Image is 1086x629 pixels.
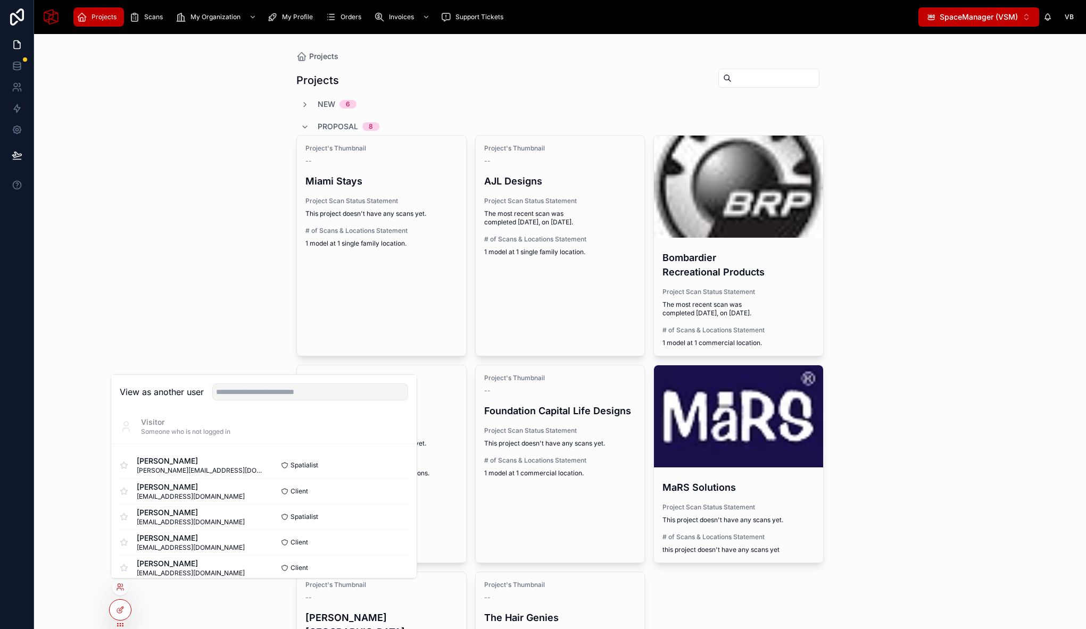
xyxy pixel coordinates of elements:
span: My Profile [282,13,313,21]
div: MaRS-BIM-Solutions-Logo.webp [654,365,823,467]
span: Support Tickets [455,13,503,21]
img: App logo [43,9,60,26]
span: 1 model at 1 commercial location. [484,469,636,477]
div: Bombardier-Recreational-Products.jpeg [654,136,823,238]
span: [PERSON_NAME] [137,482,245,492]
span: Invoices [389,13,414,21]
a: MaRS SolutionsProject Scan Status StatementThis project doesn't have any scans yet.# of Scans & L... [653,365,824,563]
div: scrollable content [68,5,918,29]
span: Spatialist [291,513,318,521]
a: Project's Thumbnail--Foundation Capital Life DesignsProject Scan Status StatementThis project doe... [475,365,645,563]
span: # of Scans & Locations Statement [484,235,636,244]
span: Project Scan Status Statement [662,503,815,511]
span: Client [291,487,308,496]
span: -- [484,157,491,165]
h4: The Hair Genies [484,610,636,625]
span: Scans [144,13,163,21]
h4: MaRS Solutions [662,480,815,494]
span: -- [305,157,312,165]
span: Project's Thumbnail [305,581,458,589]
span: 1 model at 1 single family location. [484,248,636,256]
span: Orders [341,13,361,21]
h4: Miami Stays [305,174,458,188]
div: 6 [346,100,350,108]
div: 8 [369,122,373,131]
span: -- [484,387,491,395]
span: -- [484,593,491,602]
span: [EMAIL_ADDRESS][DOMAIN_NAME] [137,569,245,577]
span: [PERSON_NAME][EMAIL_ADDRESS][DOMAIN_NAME] [137,466,264,475]
a: My Organization [172,7,262,27]
a: Scans [126,7,170,27]
span: Someone who is not logged in [141,427,230,436]
span: This project doesn't have any scans yet. [484,439,636,448]
h1: Projects [296,73,339,88]
span: Projects [309,51,338,62]
span: Project's Thumbnail [484,374,636,382]
h4: AJL Designs [484,174,636,188]
span: 1 model at 1 commercial location. [662,339,815,347]
span: Project Scan Status Statement [484,426,636,435]
span: # of Scans & Locations Statement [662,326,815,334]
span: [EMAIL_ADDRESS][DOMAIN_NAME] [137,518,245,526]
a: Bombardier Recreational ProductsProject Scan Status StatementThe most recent scan was completed [... [653,135,824,356]
span: New [318,99,335,110]
span: Project Scan Status Statement [484,197,636,205]
span: Client [291,564,308,572]
span: [PERSON_NAME] [137,507,245,518]
span: Spatialist [291,461,318,469]
span: this project doesn't have any scans yet [662,546,815,554]
h4: Bombardier Recreational Products [662,250,815,279]
span: SpaceManager (VSM) [940,12,1018,22]
span: The most recent scan was completed [DATE], on [DATE]. [484,209,636,227]
span: Projects [92,13,117,21]
span: [EMAIL_ADDRESS][DOMAIN_NAME] [137,543,245,552]
a: Projects [296,51,338,62]
span: 1 model at 1 single family location. [305,239,458,248]
span: The most recent scan was completed [DATE], on [DATE]. [662,300,815,317]
span: My Organization [190,13,241,21]
a: Orders [322,7,369,27]
a: Invoices [371,7,435,27]
span: This project doesn't have any scans yet. [305,209,458,218]
span: This project doesn't have any scans yet. [662,516,815,524]
span: Project Scan Status Statement [305,197,458,205]
h2: View as another user [120,385,204,398]
span: Project's Thumbnail [484,144,636,153]
span: Client [291,538,308,547]
a: Support Tickets [437,7,511,27]
span: # of Scans & Locations Statement [662,533,815,541]
span: Project's Thumbnail [484,581,636,589]
span: # of Scans & Locations Statement [305,227,458,235]
button: Select Button [918,7,1039,27]
span: Project's Thumbnail [305,374,458,382]
span: Project's Thumbnail [305,144,458,153]
h4: Foundation Capital Life Designs [484,404,636,418]
span: [PERSON_NAME] [137,558,245,569]
span: VB [1065,13,1074,21]
span: [PERSON_NAME] [137,456,264,466]
a: Project's Thumbnail--AJL DesignsProject Scan Status StatementThe most recent scan was completed [... [475,135,645,356]
span: [EMAIL_ADDRESS][DOMAIN_NAME] [137,492,245,501]
a: Projects [73,7,124,27]
span: Proposal [318,121,358,132]
span: [PERSON_NAME] [137,533,245,543]
a: Project's Thumbnail--Paraiso DesignsProject Scan Status StatementThis project doesn't have any sc... [296,365,467,563]
span: Visitor [141,417,230,427]
a: My Profile [264,7,320,27]
a: Project's Thumbnail--Miami StaysProject Scan Status StatementThis project doesn't have any scans ... [296,135,467,356]
span: -- [305,593,312,602]
span: Project Scan Status Statement [662,288,815,296]
span: # of Scans & Locations Statement [484,456,636,465]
